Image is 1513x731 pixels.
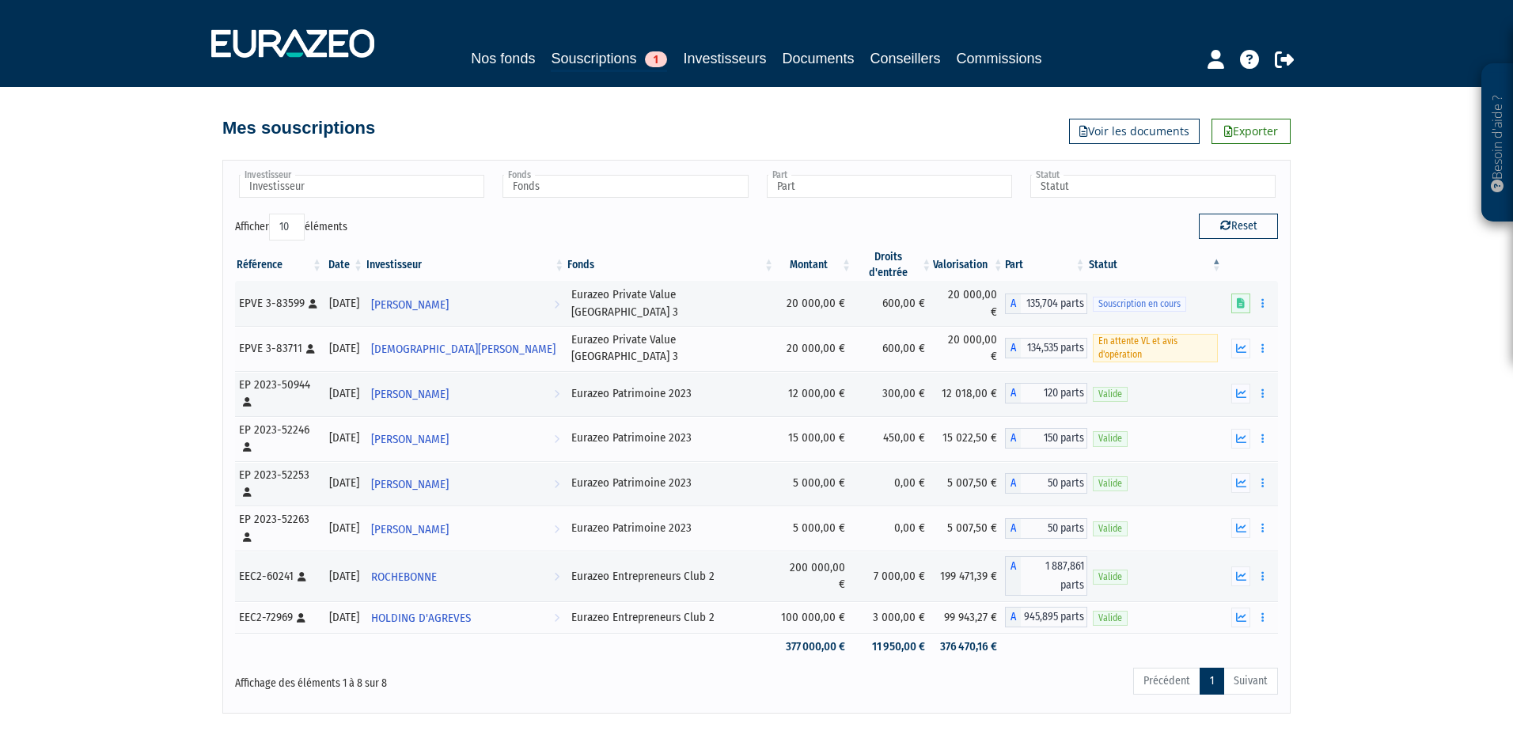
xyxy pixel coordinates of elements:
div: A - Eurazeo Patrimoine 2023 [1005,473,1087,494]
div: [DATE] [329,609,359,626]
a: Souscriptions1 [551,47,667,72]
span: 150 parts [1021,428,1087,449]
div: EPVE 3-83711 [239,340,318,357]
td: 300,00 € [853,371,933,416]
td: 20 000,00 € [775,326,853,371]
td: 377 000,00 € [775,633,853,661]
i: Voir l'investisseur [554,380,559,409]
span: ROCHEBONNE [371,562,437,592]
span: Valide [1093,611,1128,626]
a: [PERSON_NAME] [365,288,566,320]
td: 7 000,00 € [853,551,933,601]
span: A [1005,473,1021,494]
div: EP 2023-52263 [239,511,318,545]
i: [Français] Personne physique [309,299,317,309]
td: 5 000,00 € [775,506,853,551]
div: A - Eurazeo Private Value Europe 3 [1005,294,1087,314]
span: A [1005,338,1021,358]
span: [DEMOGRAPHIC_DATA][PERSON_NAME] [371,335,556,364]
th: Montant: activer pour trier la colonne par ordre croissant [775,249,853,281]
a: Investisseurs [683,47,766,70]
i: [Français] Personne physique [243,442,252,452]
td: 450,00 € [853,416,933,461]
td: 11 950,00 € [853,633,933,661]
div: Affichage des éléments 1 à 8 sur 8 [235,666,656,691]
a: 1 [1200,668,1224,695]
td: 3 000,00 € [853,601,933,633]
td: 0,00 € [853,506,933,551]
div: A - Eurazeo Patrimoine 2023 [1005,383,1087,403]
i: Voir l'investisseur [554,425,559,454]
td: 5 007,50 € [933,506,1005,551]
i: [Français] Personne physique [298,572,306,581]
i: Voir l'investisseur [554,470,559,499]
div: A - Eurazeo Private Value Europe 3 [1005,338,1087,358]
select: Afficheréléments [269,214,305,241]
td: 5 007,50 € [933,461,1005,506]
td: 99 943,27 € [933,601,1005,633]
div: EP 2023-52246 [239,422,318,456]
i: [Français] Personne physique [243,487,252,497]
i: Voir l'investisseur [554,562,559,592]
td: 20 000,00 € [775,281,853,326]
label: Afficher éléments [235,214,347,241]
span: Souscription en cours [1093,297,1186,312]
td: 600,00 € [853,326,933,371]
div: EEC2-72969 [239,609,318,626]
th: Fonds: activer pour trier la colonne par ordre croissant [566,249,775,281]
div: Eurazeo Private Value [GEOGRAPHIC_DATA] 3 [571,286,770,320]
td: 5 000,00 € [775,461,853,506]
span: [PERSON_NAME] [371,380,449,409]
a: HOLDING D'AGREVES [365,601,566,633]
span: A [1005,607,1021,627]
a: Exporter [1212,119,1291,144]
a: Voir les documents [1069,119,1200,144]
div: Eurazeo Private Value [GEOGRAPHIC_DATA] 3 [571,331,770,365]
span: 120 parts [1021,383,1087,403]
div: A - Eurazeo Entrepreneurs Club 2 [1005,607,1087,627]
th: Date: activer pour trier la colonne par ordre croissant [324,249,365,281]
a: ROCHEBONNE [365,560,566,592]
i: Voir l'investisseur [554,290,559,320]
div: [DATE] [329,475,359,491]
div: Eurazeo Patrimoine 2023 [571,475,770,491]
span: Valide [1093,521,1128,536]
i: [Français] Personne physique [306,344,315,354]
div: A - Eurazeo Patrimoine 2023 [1005,428,1087,449]
span: 50 parts [1021,518,1087,539]
div: A - Eurazeo Patrimoine 2023 [1005,518,1087,539]
a: [PERSON_NAME] [365,422,566,454]
span: Valide [1093,431,1128,446]
span: Valide [1093,570,1128,585]
div: EP 2023-50944 [239,377,318,411]
span: 1 [645,51,667,67]
a: [DEMOGRAPHIC_DATA][PERSON_NAME] [365,332,566,364]
img: 1732889491-logotype_eurazeo_blanc_rvb.png [211,29,374,58]
td: 600,00 € [853,281,933,326]
div: EPVE 3-83599 [239,295,318,312]
i: Voir l'investisseur [554,604,559,633]
i: Voir l'investisseur [554,515,559,544]
i: Voir l'investisseur [554,364,559,393]
div: [DATE] [329,385,359,402]
span: 50 parts [1021,473,1087,494]
td: 20 000,00 € [933,326,1005,371]
td: 15 022,50 € [933,416,1005,461]
span: [PERSON_NAME] [371,290,449,320]
p: Besoin d'aide ? [1488,72,1507,214]
td: 20 000,00 € [933,281,1005,326]
span: Valide [1093,387,1128,402]
div: Eurazeo Entrepreneurs Club 2 [571,568,770,585]
span: [PERSON_NAME] [371,515,449,544]
span: 135,704 parts [1021,294,1087,314]
h4: Mes souscriptions [222,119,375,138]
a: Commissions [957,47,1042,70]
span: A [1005,556,1021,596]
th: Valorisation: activer pour trier la colonne par ordre croissant [933,249,1005,281]
i: [Français] Personne physique [243,532,252,542]
span: A [1005,383,1021,403]
div: [DATE] [329,430,359,446]
td: 0,00 € [853,461,933,506]
div: Eurazeo Patrimoine 2023 [571,430,770,446]
th: Statut : activer pour trier la colonne par ordre d&eacute;croissant [1087,249,1223,281]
